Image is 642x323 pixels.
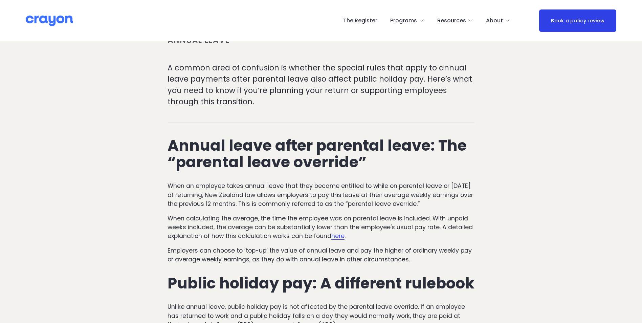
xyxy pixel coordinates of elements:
[168,62,475,108] p: A common area of confusion is whether the special rules that apply to annual leave payments after...
[486,16,503,26] span: About
[168,214,475,241] p: When calculating the average, the time the employee was on parental leave is included. With unpai...
[331,232,345,240] a: here
[168,246,475,264] p: Employers can choose to ‘top-up’ the value of annual leave and pay the higher of ordinary weekly ...
[26,15,73,27] img: Crayon
[437,16,466,26] span: Resources
[168,137,475,171] h2: Annual leave after parental leave: The “parental leave override”
[539,9,616,31] a: Book a policy review
[390,16,417,26] span: Programs
[168,181,475,208] p: When an employee takes annual leave that they became entitled to while on parental leave or [DATE...
[486,15,510,26] a: folder dropdown
[390,15,424,26] a: folder dropdown
[343,15,377,26] a: The Register
[168,273,474,294] strong: Public holiday pay: A different rulebook
[437,15,473,26] a: folder dropdown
